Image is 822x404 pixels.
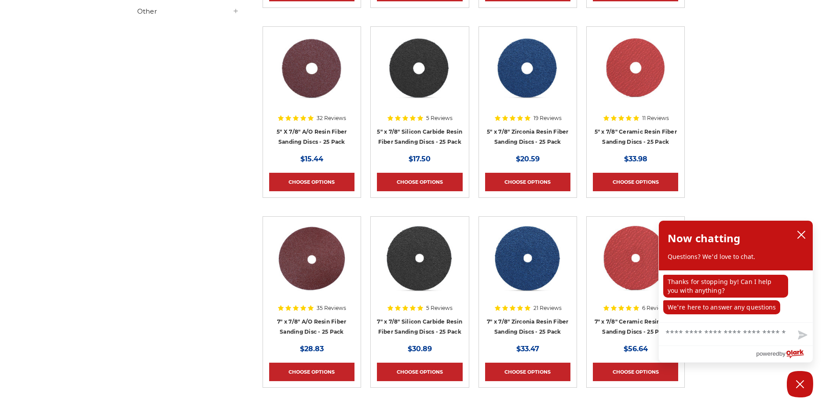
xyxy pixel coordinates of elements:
span: 6 Reviews [642,306,669,311]
span: 5 Reviews [426,306,453,311]
a: Choose Options [377,173,462,191]
a: 7 inch ceramic resin fiber disc [593,223,678,308]
a: 7" x 7/8" A/O Resin Fiber Sanding Disc - 25 Pack [277,318,346,335]
span: 32 Reviews [317,116,346,121]
div: chat [659,270,813,322]
span: $33.98 [624,155,647,163]
a: 5 inch aluminum oxide resin fiber disc [269,33,354,118]
a: 5" x 7/8" Ceramic Resin Fiber Sanding Discs - 25 Pack [595,128,677,145]
img: 7 Inch Silicon Carbide Resin Fiber Disc [384,223,455,293]
a: 7" x 7/8" Silicon Carbide Resin Fiber Sanding Discs - 25 Pack [377,318,462,335]
span: $30.89 [408,345,432,353]
a: Choose Options [269,363,354,381]
img: 7 inch ceramic resin fiber disc [600,223,671,293]
p: We're here to answer any questions [663,300,780,314]
span: $17.50 [409,155,431,163]
span: $33.47 [516,345,539,353]
a: Choose Options [377,363,462,381]
a: 5 Inch Silicon Carbide Resin Fiber Disc [377,33,462,118]
a: Choose Options [485,173,570,191]
img: 5" x 7/8" Ceramic Resin Fibre Disc [600,33,671,103]
a: 5" x 7/8" Silicon Carbide Resin Fiber Sanding Discs - 25 Pack [377,128,462,145]
button: Send message [791,325,813,346]
img: 5 inch zirc resin fiber disc [493,33,563,103]
span: 21 Reviews [533,306,562,311]
a: 5" X 7/8" A/O Resin Fiber Sanding Discs - 25 Pack [277,128,347,145]
a: 5" x 7/8" Zirconia Resin Fiber Sanding Discs - 25 Pack [487,128,569,145]
span: $56.64 [624,345,648,353]
a: 5" x 7/8" Ceramic Resin Fibre Disc [593,33,678,118]
button: close chatbox [794,228,808,241]
h5: Other [137,6,239,17]
button: Close Chatbox [787,371,813,397]
div: olark chatbox [658,220,813,363]
a: 7 inch aluminum oxide resin fiber disc [269,223,354,308]
span: 19 Reviews [533,116,562,121]
p: Thanks for stopping by! Can I help you with anything? [663,275,788,298]
img: 7 inch aluminum oxide resin fiber disc [277,223,347,293]
img: 5 Inch Silicon Carbide Resin Fiber Disc [384,33,455,103]
span: $28.83 [300,345,324,353]
span: $15.44 [300,155,323,163]
span: powered [756,348,779,359]
a: Choose Options [593,363,678,381]
h2: Now chatting [668,229,740,247]
span: by [779,348,785,359]
a: Choose Options [593,173,678,191]
a: Powered by Olark [756,346,813,362]
span: 11 Reviews [642,116,669,121]
a: 7 inch zirconia resin fiber disc [485,223,570,308]
span: 35 Reviews [317,306,346,311]
a: 7 Inch Silicon Carbide Resin Fiber Disc [377,223,462,308]
span: 5 Reviews [426,116,453,121]
a: Choose Options [269,173,354,191]
img: 7 inch zirconia resin fiber disc [493,223,563,293]
span: $20.59 [516,155,540,163]
img: 5 inch aluminum oxide resin fiber disc [276,33,347,103]
a: 5 inch zirc resin fiber disc [485,33,570,118]
a: 7" x 7/8" Zirconia Resin Fiber Sanding Discs - 25 Pack [487,318,569,335]
a: Choose Options [485,363,570,381]
a: 7" x 7/8" Ceramic Resin Fiber Sanding Discs - 25 Pack [595,318,677,335]
p: Questions? We'd love to chat. [668,252,804,261]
